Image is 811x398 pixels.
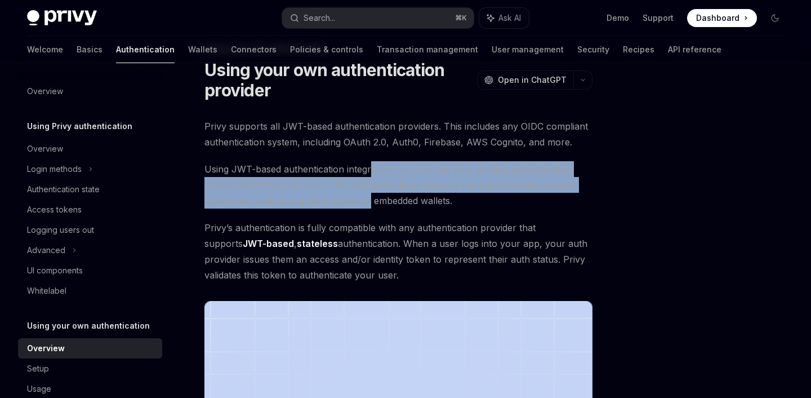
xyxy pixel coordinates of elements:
a: Basics [77,36,103,63]
a: Wallets [188,36,217,63]
div: Overview [27,342,65,355]
span: Privy’s authentication is fully compatible with any authentication provider that supports , authe... [204,220,592,283]
span: Ask AI [498,12,521,24]
span: Privy supports all JWT-based authentication providers. This includes any OIDC compliant authentic... [204,118,592,150]
span: Open in ChatGPT [498,74,567,86]
button: Ask AI [479,8,529,28]
div: Overview [27,142,63,156]
a: Dashboard [687,9,757,27]
a: Connectors [231,36,277,63]
a: Overview [18,338,162,359]
div: Overview [27,85,63,98]
span: Using JWT-based authentication integration, you can use your existing authentication system with ... [204,161,592,209]
div: Search... [304,11,335,25]
a: API reference [668,36,721,63]
a: Demo [607,12,629,24]
a: Policies & controls [290,36,363,63]
button: Toggle dark mode [766,9,784,27]
div: Setup [27,362,49,375]
a: Transaction management [377,36,478,63]
a: Recipes [623,36,654,63]
div: Access tokens [27,203,82,216]
a: Security [577,36,609,63]
a: JWT-based [243,238,294,250]
a: User management [492,36,564,63]
h5: Using your own authentication [27,319,150,333]
a: Support [643,12,674,24]
button: Search...⌘K [282,8,473,28]
div: Authentication state [27,183,100,196]
a: UI components [18,260,162,281]
div: Login methods [27,162,82,176]
a: stateless [297,238,338,250]
div: UI components [27,264,83,277]
h1: Using your own authentication provider [204,60,473,100]
span: ⌘ K [455,14,467,23]
span: Dashboard [696,12,739,24]
div: Whitelabel [27,284,66,298]
h5: Using Privy authentication [27,120,132,133]
a: Welcome [27,36,63,63]
div: Logging users out [27,223,94,237]
a: Authentication state [18,179,162,200]
a: Access tokens [18,200,162,220]
a: Setup [18,359,162,379]
a: Whitelabel [18,281,162,301]
div: Advanced [27,244,65,257]
button: Open in ChatGPT [477,70,573,90]
div: Usage [27,382,51,396]
a: Logging users out [18,220,162,240]
a: Overview [18,81,162,101]
a: Overview [18,139,162,159]
img: dark logo [27,10,97,26]
a: Authentication [116,36,175,63]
